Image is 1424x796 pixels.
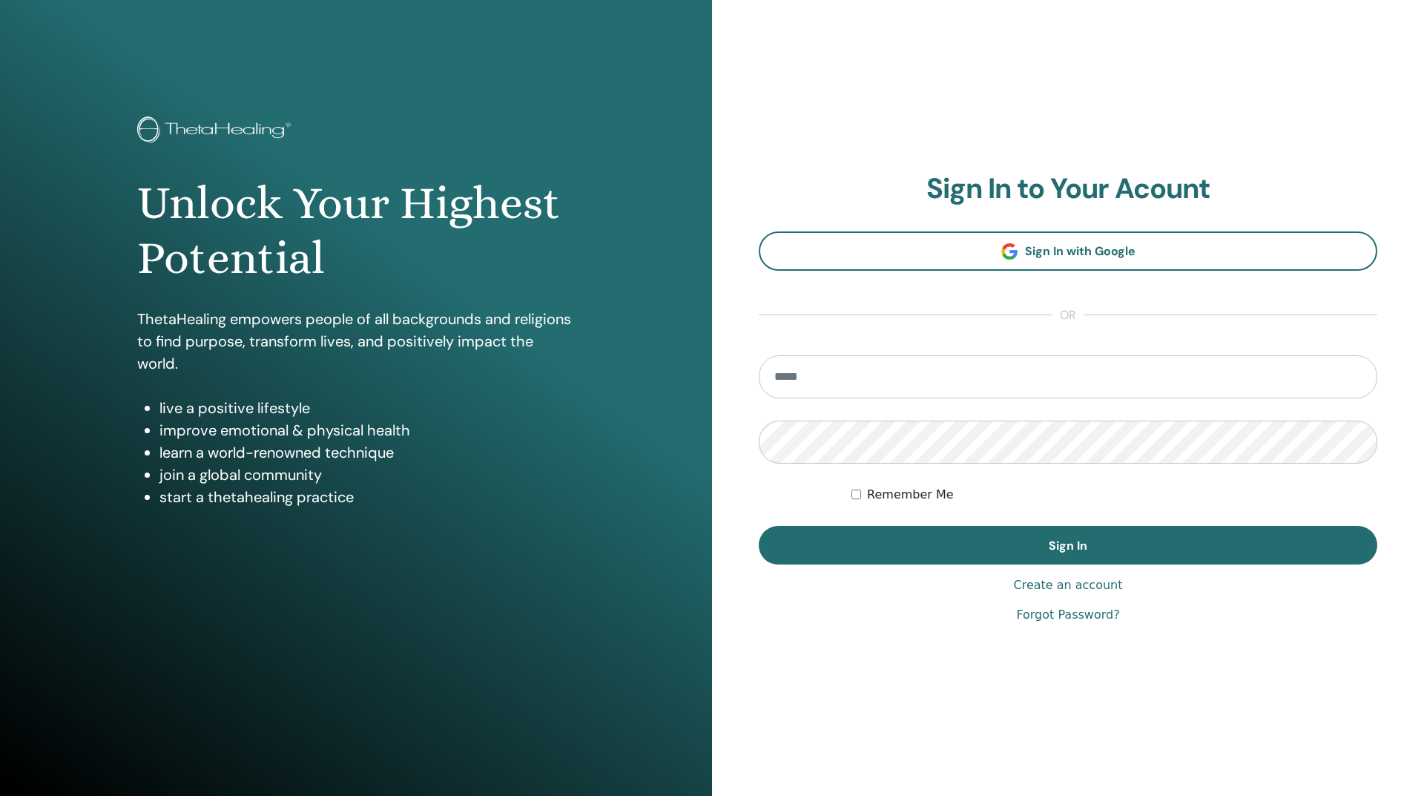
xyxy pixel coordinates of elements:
li: improve emotional & physical health [159,419,575,441]
a: Forgot Password? [1016,606,1119,624]
span: Sign In [1049,538,1087,553]
a: Create an account [1013,576,1122,594]
p: ThetaHealing empowers people of all backgrounds and religions to find purpose, transform lives, a... [137,308,575,375]
li: learn a world-renowned technique [159,441,575,464]
span: or [1052,306,1084,324]
h1: Unlock Your Highest Potential [137,176,575,286]
span: Sign In with Google [1025,243,1135,259]
li: start a thetahealing practice [159,486,575,508]
a: Sign In with Google [759,231,1377,271]
button: Sign In [759,526,1377,565]
li: join a global community [159,464,575,486]
h2: Sign In to Your Acount [759,172,1377,206]
label: Remember Me [867,486,954,504]
div: Keep me authenticated indefinitely or until I manually logout [851,486,1377,504]
li: live a positive lifestyle [159,397,575,419]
